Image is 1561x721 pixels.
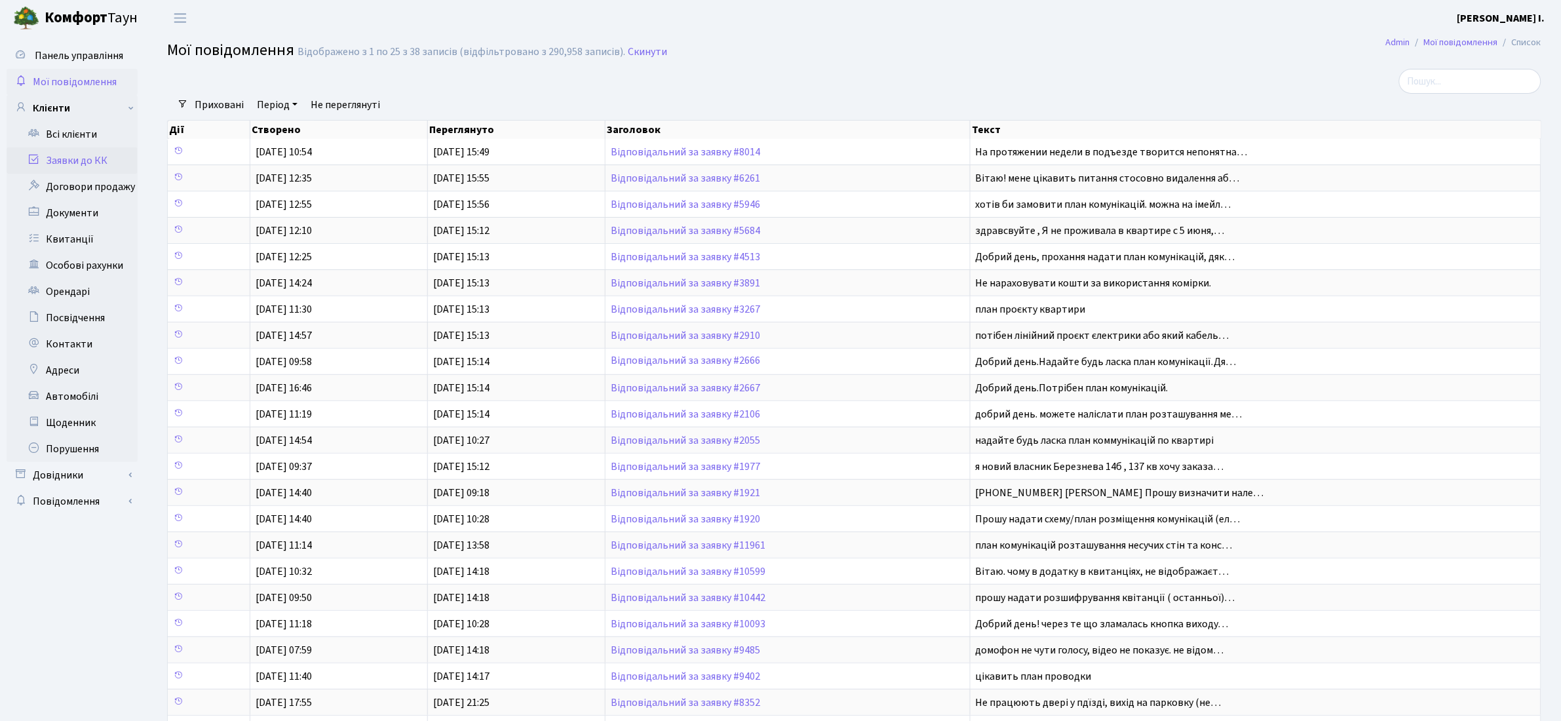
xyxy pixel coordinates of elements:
[606,121,971,139] th: Заголовок
[433,512,490,526] span: [DATE] 10:28
[256,669,312,684] span: [DATE] 11:40
[33,75,117,89] span: Мої повідомлення
[611,433,760,448] a: Відповідальний за заявку #2055
[428,121,606,139] th: Переглянуто
[611,459,760,474] a: Відповідальний за заявку #1977
[433,171,490,185] span: [DATE] 15:55
[433,355,490,369] span: [DATE] 15:14
[611,197,760,212] a: Відповідальний за заявку #5946
[433,643,490,657] span: [DATE] 14:18
[433,538,490,553] span: [DATE] 13:58
[433,197,490,212] span: [DATE] 15:56
[256,302,312,317] span: [DATE] 11:30
[7,121,138,147] a: Всі клієнти
[256,512,312,526] span: [DATE] 14:40
[7,43,138,69] a: Панель управління
[611,224,760,238] a: Відповідальний за заявку #5684
[256,564,312,579] span: [DATE] 10:32
[976,328,1229,343] span: потібен лінійний проєкт єлектрики або який кабель…
[1457,11,1545,26] b: [PERSON_NAME] І.
[7,488,138,515] a: Повідомлення
[611,564,765,579] a: Відповідальний за заявку #10599
[13,5,39,31] img: logo.png
[7,226,138,252] a: Квитанції
[611,643,760,657] a: Відповідальний за заявку #9485
[256,328,312,343] span: [DATE] 14:57
[7,410,138,436] a: Щоденник
[611,145,760,159] a: Відповідальний за заявку #8014
[256,459,312,474] span: [DATE] 09:37
[611,171,760,185] a: Відповідальний за заявку #6261
[256,643,312,657] span: [DATE] 07:59
[7,305,138,331] a: Посвідчення
[611,381,760,395] a: Відповідальний за заявку #2667
[256,145,312,159] span: [DATE] 10:54
[7,69,138,95] a: Мої повідомлення
[256,486,312,500] span: [DATE] 14:40
[7,200,138,226] a: Документи
[433,145,490,159] span: [DATE] 15:49
[1366,29,1561,56] nav: breadcrumb
[256,276,312,290] span: [DATE] 14:24
[976,407,1243,421] span: добрий день. можете наліслати план розташування ме…
[189,94,249,116] a: Приховані
[971,121,1541,139] th: Текст
[611,328,760,343] a: Відповідальний за заявку #2910
[256,197,312,212] span: [DATE] 12:55
[298,46,625,58] div: Відображено з 1 по 25 з 38 записів (відфільтровано з 290,958 записів).
[433,381,490,395] span: [DATE] 15:14
[1457,10,1545,26] a: [PERSON_NAME] І.
[433,276,490,290] span: [DATE] 15:13
[433,669,490,684] span: [DATE] 14:17
[164,7,197,29] button: Переключити навігацію
[35,49,123,63] span: Панель управління
[433,617,490,631] span: [DATE] 10:28
[256,538,312,553] span: [DATE] 11:14
[1498,35,1541,50] li: Список
[433,591,490,605] span: [DATE] 14:18
[256,355,312,369] span: [DATE] 09:58
[250,121,428,139] th: Створено
[256,433,312,448] span: [DATE] 14:54
[611,407,760,421] a: Відповідальний за заявку #2106
[433,486,490,500] span: [DATE] 09:18
[611,302,760,317] a: Відповідальний за заявку #3267
[7,174,138,200] a: Договори продажу
[611,538,765,553] a: Відповідальний за заявку #11961
[7,95,138,121] a: Клієнти
[976,459,1224,474] span: я новий власник Березнева 14б , 137 кв хочу заказа…
[611,591,765,605] a: Відповідальний за заявку #10442
[976,381,1168,395] span: Добрий день.Потрібен план комунікацій.
[976,643,1224,657] span: домофон не чути голосу, відео не показує. не відом…
[976,617,1229,631] span: Добрий день! через те що зламалась кнопка виходу…
[976,250,1235,264] span: Добрий день, прохання надати план комунікацій, дяк…
[1386,35,1410,49] a: Admin
[976,564,1229,579] span: Вітаю. чому в додатку в квитанціях, не відображаєт…
[256,695,312,710] span: [DATE] 17:55
[7,383,138,410] a: Автомобілі
[433,407,490,421] span: [DATE] 15:14
[1399,69,1541,94] input: Пошук...
[976,171,1240,185] span: Вітаю! мене цікавить питання стосовно видалення аб…
[256,591,312,605] span: [DATE] 09:50
[433,328,490,343] span: [DATE] 15:13
[976,197,1231,212] span: хотів би замовити план комунікацій. можна на імейл…
[7,462,138,488] a: Довідники
[628,46,667,58] a: Скинути
[976,591,1235,605] span: прошу надати розшифрування квітанції ( останньої)…
[168,121,250,139] th: Дії
[256,224,312,238] span: [DATE] 12:10
[976,355,1237,369] span: Добрий день.Надайте будь ласка план комунікації.Дя…
[611,486,760,500] a: Відповідальний за заявку #1921
[1424,35,1498,49] a: Мої повідомлення
[976,486,1264,500] span: [PHONE_NUMBER] [PERSON_NAME] Прошу визначити нале…
[976,538,1233,553] span: план комунікацій розташування несучих стін та конс…
[7,436,138,462] a: Порушення
[433,433,490,448] span: [DATE] 10:27
[976,695,1222,710] span: Не працюють двері у пдїзді, вихід на парковку (не…
[7,279,138,305] a: Орендарі
[433,302,490,317] span: [DATE] 15:13
[256,617,312,631] span: [DATE] 11:18
[305,94,385,116] a: Не переглянуті
[611,250,760,264] a: Відповідальний за заявку #4513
